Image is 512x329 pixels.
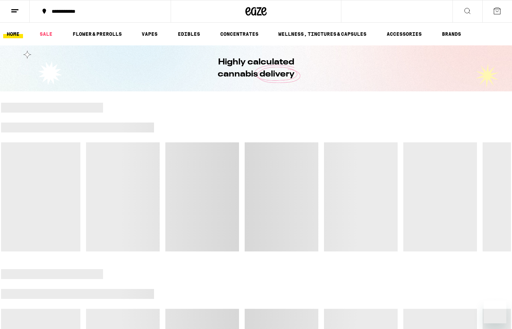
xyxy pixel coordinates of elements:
[484,301,506,323] iframe: Button to launch messaging window
[383,30,425,38] a: ACCESSORIES
[438,30,465,38] a: BRANDS
[198,56,314,80] h1: Highly calculated cannabis delivery
[174,30,204,38] a: EDIBLES
[69,30,125,38] a: FLOWER & PREROLLS
[3,30,23,38] a: HOME
[138,30,161,38] a: VAPES
[275,30,370,38] a: WELLNESS, TINCTURES & CAPSULES
[217,30,262,38] a: CONCENTRATES
[36,30,56,38] a: SALE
